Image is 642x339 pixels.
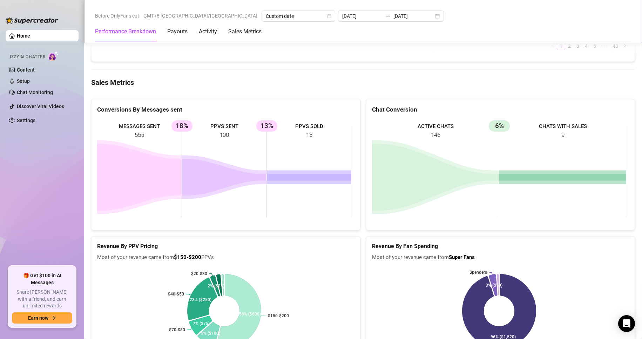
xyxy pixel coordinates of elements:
span: Izzy AI Chatter [10,54,45,60]
input: End date [393,12,433,20]
a: Discover Viral Videos [17,104,64,109]
text: $40-$50 [168,292,184,297]
a: Setup [17,78,30,84]
span: to [385,13,391,19]
span: Custom date [266,11,331,21]
button: right [621,42,629,50]
span: Earn now [28,315,48,321]
a: Chat Monitoring [17,89,53,95]
li: Next Page [621,42,629,50]
a: Home [17,33,30,39]
b: $150-$200 [174,254,201,260]
div: Performance Breakdown [95,27,156,36]
h5: Revenue By Fan Spending [372,242,629,251]
a: Content [17,67,35,73]
text: $70-$80 [169,327,185,332]
span: Before OnlyFans cut [95,11,139,21]
a: 5 [591,42,599,50]
a: Settings [17,118,35,123]
button: left [548,42,557,50]
span: 🎁 Get $100 in AI Messages [12,272,72,286]
div: Chat Conversion [372,105,629,114]
li: 4 [582,42,590,50]
span: Most of your revenue came from [372,253,629,262]
text: $150-$200 [268,313,289,318]
span: Most of your revenue came from PPVs [97,253,354,262]
div: Activity [199,27,217,36]
span: GMT+8 [GEOGRAPHIC_DATA]/[GEOGRAPHIC_DATA] [143,11,257,21]
text: Spenders [469,270,487,275]
li: Next 5 Pages [599,42,610,50]
a: 4 [582,42,590,50]
span: left [550,44,555,48]
span: calendar [327,14,331,18]
b: Super Fans [449,254,475,260]
input: Start date [342,12,382,20]
div: Payouts [167,27,188,36]
h4: Sales Metrics [91,78,635,87]
a: 43 [610,42,620,50]
button: Earn nowarrow-right [12,312,72,324]
span: ••• [599,42,610,50]
li: 43 [610,42,621,50]
div: Conversions By Messages sent [97,105,354,114]
li: 1 [557,42,565,50]
span: right [623,44,627,48]
h5: Revenue By PPV Pricing [97,242,354,251]
a: 1 [557,42,565,50]
span: arrow-right [51,315,56,320]
img: AI Chatter [48,51,59,61]
a: 3 [574,42,582,50]
img: logo-BBDzfeDw.svg [6,17,58,24]
text: $20-$30 [191,271,207,276]
a: 2 [566,42,573,50]
div: Sales Metrics [228,27,262,36]
li: Previous Page [548,42,557,50]
div: Open Intercom Messenger [618,315,635,332]
span: swap-right [385,13,391,19]
span: Share [PERSON_NAME] with a friend, and earn unlimited rewards [12,289,72,310]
